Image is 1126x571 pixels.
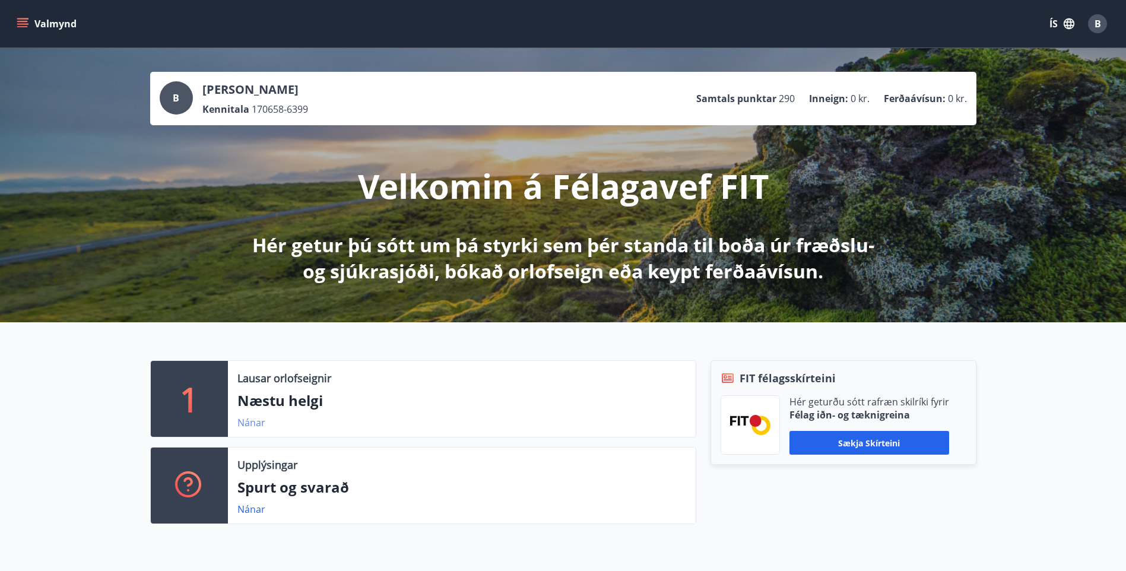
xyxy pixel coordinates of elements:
[789,395,949,408] p: Hér geturðu sótt rafræn skilríki fyrir
[1043,13,1081,34] button: ÍS
[948,92,967,105] span: 0 kr.
[237,370,331,386] p: Lausar orlofseignir
[14,13,81,34] button: menu
[809,92,848,105] p: Inneign :
[1095,17,1101,30] span: B
[237,477,686,497] p: Spurt og svarað
[1083,9,1112,38] button: B
[696,92,776,105] p: Samtals punktar
[851,92,870,105] span: 0 kr.
[789,431,949,455] button: Sækja skírteini
[173,91,179,104] span: B
[237,457,297,472] p: Upplýsingar
[252,103,308,116] span: 170658-6399
[237,416,265,429] a: Nánar
[237,391,686,411] p: Næstu helgi
[789,408,949,421] p: Félag iðn- og tæknigreina
[358,163,769,208] p: Velkomin á Félagavef FIT
[884,92,946,105] p: Ferðaávísun :
[250,232,877,284] p: Hér getur þú sótt um þá styrki sem þér standa til boða úr fræðslu- og sjúkrasjóði, bókað orlofsei...
[202,81,308,98] p: [PERSON_NAME]
[202,103,249,116] p: Kennitala
[730,415,770,434] img: FPQVkF9lTnNbbaRSFyT17YYeljoOGk5m51IhT0bO.png
[779,92,795,105] span: 290
[180,376,199,421] p: 1
[237,503,265,516] a: Nánar
[740,370,836,386] span: FIT félagsskírteini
